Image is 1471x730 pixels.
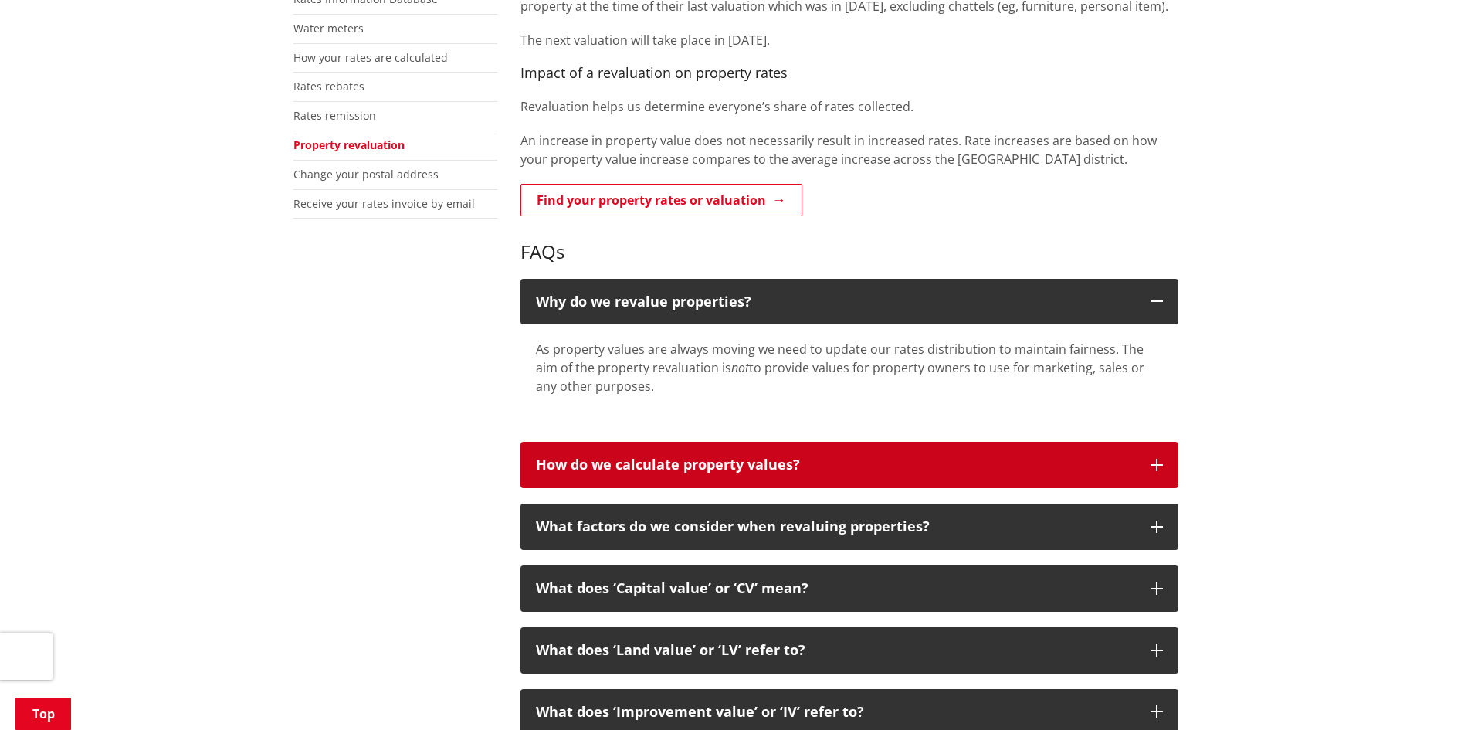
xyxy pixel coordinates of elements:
[293,138,405,152] a: Property revaluation
[293,79,364,93] a: Rates rebates
[536,340,1163,396] p: As property values are always moving we need to update our rates distribution to maintain fairnes...
[15,698,71,730] a: Top
[520,627,1178,674] button: What does ‘Land value’ or ‘LV’ refer to?
[520,65,1178,82] h4: Impact of a revaluation on property rates
[536,705,1135,720] p: What does ‘Improvement value’ or ‘IV’ refer to?
[293,167,439,182] a: Change your postal address
[293,50,448,65] a: How your rates are calculated
[536,581,1135,596] p: What does ‘Capital value’ or ‘CV’ mean?
[520,131,1178,168] p: An increase in property value does not necessarily result in increased rates. Rate increases are ...
[536,457,1135,473] p: How do we calculate property values?
[293,21,364,36] a: Water meters
[520,442,1178,488] button: How do we calculate property values?
[731,359,749,376] em: not
[520,219,1178,263] h3: FAQs
[520,279,1178,325] button: Why do we revalue properties?
[293,108,376,123] a: Rates remission
[293,196,475,211] a: Receive your rates invoice by email
[520,97,1178,116] p: Revaluation helps us determine everyone’s share of rates collected.
[536,294,1135,310] p: Why do we revalue properties?
[536,519,1135,535] p: What factors do we consider when revaluing properties?
[520,31,1178,49] p: The next valuation will take place in [DATE].
[1400,665,1456,721] iframe: Messenger Launcher
[520,184,802,216] a: Find your property rates or valuation
[520,504,1178,550] button: What factors do we consider when revaluing properties?
[520,565,1178,612] button: What does ‘Capital value’ or ‘CV’ mean?
[536,643,1135,658] p: What does ‘Land value’ or ‘LV’ refer to?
